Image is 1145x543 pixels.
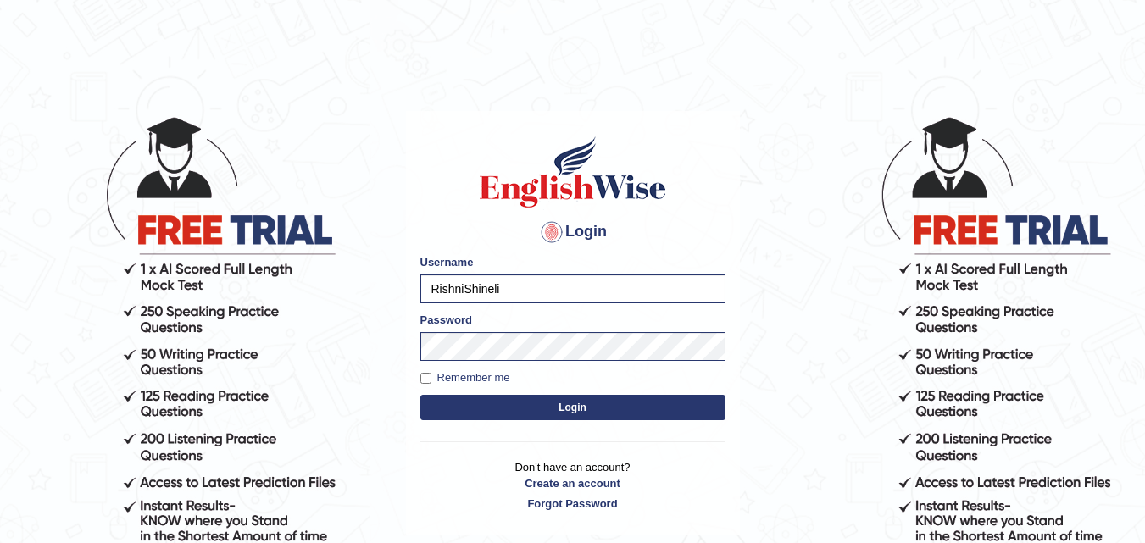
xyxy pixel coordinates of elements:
[476,134,670,210] img: Logo of English Wise sign in for intelligent practice with AI
[420,496,725,512] a: Forgot Password
[420,459,725,512] p: Don't have an account?
[420,312,472,328] label: Password
[420,369,510,386] label: Remember me
[420,219,725,246] h4: Login
[420,395,725,420] button: Login
[420,254,474,270] label: Username
[420,373,431,384] input: Remember me
[420,475,725,491] a: Create an account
